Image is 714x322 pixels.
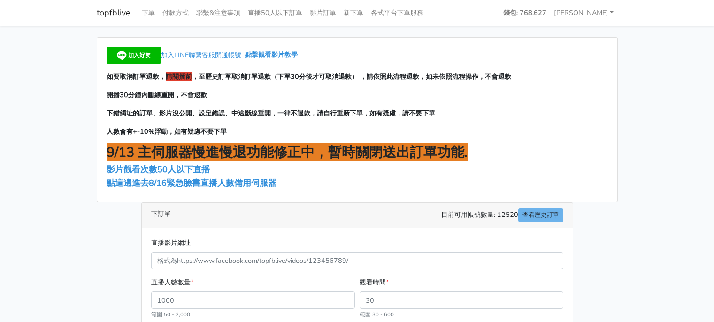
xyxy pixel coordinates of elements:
div: 下訂單 [142,203,573,228]
span: 如要取消訂單退款， [107,72,166,81]
label: 觀看時間 [360,277,389,288]
label: 直播人數數量 [151,277,193,288]
span: 下錯網址的訂單、影片沒公開、設定錯誤、中途斷線重開，一律不退款，請自行重新下單，如有疑慮，請不要下單 [107,108,435,118]
a: 新下單 [340,4,367,22]
a: [PERSON_NAME] [550,4,618,22]
a: 錢包: 768.627 [499,4,550,22]
label: 直播影片網址 [151,238,191,248]
strong: 錢包: 768.627 [503,8,546,17]
input: 1000 [151,291,355,309]
a: 點這邊進去8/16緊急臉書直播人數備用伺服器 [107,177,276,189]
small: 範圍 50 - 2,000 [151,311,190,318]
a: 查看歷史訂單 [518,208,563,222]
a: topfblive [97,4,131,22]
a: 加入LINE聯繫客服開通帳號 [107,50,245,60]
a: 50人以下直播 [157,164,212,175]
a: 直播50人以下訂單 [244,4,306,22]
a: 下單 [138,4,159,22]
a: 付款方式 [159,4,192,22]
span: 開播30分鐘內斷線重開，不會退款 [107,90,207,100]
a: 點擊觀看影片教學 [245,50,298,60]
input: 30 [360,291,563,309]
span: 加入LINE聯繫客服開通帳號 [161,50,241,60]
span: 9/13 主伺服器慢進慢退功能修正中，暫時關閉送出訂單功能. [107,143,468,161]
img: 加入好友 [107,47,161,64]
span: ，至歷史訂單取消訂單退款（下單30分後才可取消退款） ，請依照此流程退款，如未依照流程操作，不會退款 [192,72,511,81]
a: 各式平台下單服務 [367,4,427,22]
a: 影片觀看次數 [107,164,157,175]
span: 目前可用帳號數量: 12520 [441,208,563,222]
span: 50人以下直播 [157,164,210,175]
small: 範圍 30 - 600 [360,311,394,318]
span: 請關播前 [166,72,192,81]
a: 影片訂單 [306,4,340,22]
a: 聯繫&注意事項 [192,4,244,22]
input: 格式為https://www.facebook.com/topfblive/videos/123456789/ [151,252,563,269]
span: 人數會有+-10%浮動，如有疑慮不要下單 [107,127,227,136]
